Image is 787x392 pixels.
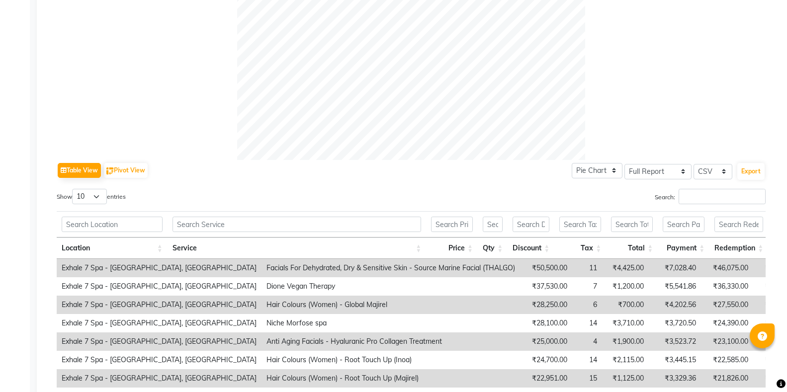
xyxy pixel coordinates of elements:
input: Search Qty [483,217,503,232]
td: Hair Colours (Women) - Root Touch Up (Majirel) [262,369,520,388]
th: Tax: activate to sort column ascending [554,237,606,259]
td: Exhale 7 Spa - [GEOGRAPHIC_DATA], [GEOGRAPHIC_DATA] [57,259,262,277]
input: Search: [679,189,766,204]
td: ₹1,200.00 [602,277,649,296]
td: ₹3,329.36 [649,369,701,388]
td: Niche Morfose spa [262,314,520,332]
td: ₹3,720.50 [649,314,701,332]
td: 14 [572,314,602,332]
td: Exhale 7 Spa - [GEOGRAPHIC_DATA], [GEOGRAPHIC_DATA] [57,277,262,296]
td: Anti Aging Facials - Hyaluranic Pro Collagen Treatment [262,332,520,351]
td: 11 [572,259,602,277]
td: ₹37,530.00 [520,277,572,296]
th: Total: activate to sort column ascending [606,237,658,259]
input: Search Payment [663,217,704,232]
td: ₹4,202.56 [649,296,701,314]
td: Dione Vegan Therapy [262,277,520,296]
td: ₹3,710.00 [602,314,649,332]
img: pivot.png [106,167,114,175]
th: Redemption: activate to sort column ascending [709,237,768,259]
td: ₹7,028.40 [649,259,701,277]
td: ₹21,826.00 [701,369,753,388]
input: Search Price [431,217,473,232]
td: Hair Colours (Women) - Global Majirel [262,296,520,314]
td: Hair Colours (Women) - Root Touch Up (Inoa) [262,351,520,369]
td: Exhale 7 Spa - [GEOGRAPHIC_DATA], [GEOGRAPHIC_DATA] [57,296,262,314]
td: Exhale 7 Spa - [GEOGRAPHIC_DATA], [GEOGRAPHIC_DATA] [57,332,262,351]
td: ₹46,075.00 [701,259,753,277]
label: Show entries [57,189,126,204]
td: ₹27,550.00 [701,296,753,314]
td: Exhale 7 Spa - [GEOGRAPHIC_DATA], [GEOGRAPHIC_DATA] [57,351,262,369]
th: Price: activate to sort column ascending [426,237,478,259]
button: Table View [58,163,101,178]
input: Search Discount [513,217,549,232]
td: ₹2,115.00 [602,351,649,369]
td: 14 [572,351,602,369]
td: ₹1,125.00 [602,369,649,388]
td: ₹36,330.00 [701,277,753,296]
td: ₹28,100.00 [520,314,572,332]
td: ₹28,250.00 [520,296,572,314]
td: 4 [572,332,602,351]
td: ₹24,390.00 [701,314,753,332]
th: Location: activate to sort column ascending [57,237,168,259]
td: ₹22,585.00 [701,351,753,369]
td: ₹4,425.00 [602,259,649,277]
td: ₹1,900.00 [602,332,649,351]
select: Showentries [72,189,107,204]
td: Exhale 7 Spa - [GEOGRAPHIC_DATA], [GEOGRAPHIC_DATA] [57,314,262,332]
th: Qty: activate to sort column ascending [478,237,508,259]
td: ₹25,000.00 [520,332,572,351]
td: 6 [572,296,602,314]
td: 7 [572,277,602,296]
input: Search Location [62,217,163,232]
input: Search Redemption [714,217,763,232]
td: ₹3,523.72 [649,332,701,351]
td: ₹3,445.15 [649,351,701,369]
input: Search Tax [559,217,601,232]
button: Pivot View [104,163,148,178]
td: ₹23,100.00 [701,332,753,351]
td: ₹700.00 [602,296,649,314]
td: ₹5,541.86 [649,277,701,296]
input: Search Service [173,217,421,232]
th: Discount: activate to sort column ascending [508,237,554,259]
td: ₹22,951.00 [520,369,572,388]
td: ₹24,700.00 [520,351,572,369]
label: Search: [655,189,766,204]
td: Facials For Dehydrated, Dry & Sensitive Skin - Source Marine Facial (THALGO) [262,259,520,277]
th: Payment: activate to sort column ascending [658,237,709,259]
td: Exhale 7 Spa - [GEOGRAPHIC_DATA], [GEOGRAPHIC_DATA] [57,369,262,388]
input: Search Total [611,217,653,232]
td: 15 [572,369,602,388]
button: Export [737,163,765,180]
th: Service: activate to sort column ascending [168,237,426,259]
td: ₹50,500.00 [520,259,572,277]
